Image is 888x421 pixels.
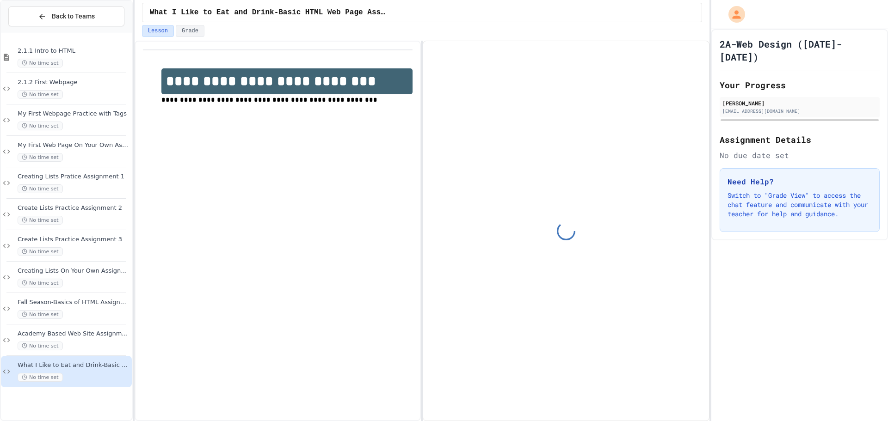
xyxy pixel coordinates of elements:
span: No time set [18,90,63,99]
span: No time set [18,122,63,130]
button: Grade [176,25,204,37]
span: My First Webpage Practice with Tags [18,110,130,118]
span: My First Web Page On Your Own Assignment [18,141,130,149]
h1: 2A-Web Design ([DATE]-[DATE]) [720,37,880,63]
span: What I Like to Eat and Drink-Basic HTML Web Page Assignment [150,7,387,18]
span: No time set [18,59,63,67]
button: Back to Teams [8,6,124,26]
span: 2.1.2 First Webpage [18,79,130,86]
span: No time set [18,373,63,382]
span: No time set [18,342,63,350]
span: Academy Based Web Site Assignment [18,330,130,338]
span: Back to Teams [52,12,95,21]
span: No time set [18,247,63,256]
span: Creating Lists On Your Own Assignment [18,267,130,275]
h3: Need Help? [728,176,872,187]
span: No time set [18,184,63,193]
h2: Your Progress [720,79,880,92]
button: Lesson [142,25,174,37]
div: No due date set [720,150,880,161]
div: [EMAIL_ADDRESS][DOMAIN_NAME] [722,108,877,115]
p: Switch to "Grade View" to access the chat feature and communicate with your teacher for help and ... [728,191,872,219]
div: My Account [719,4,747,25]
span: No time set [18,153,63,162]
span: What I Like to Eat and Drink-Basic HTML Web Page Assignment [18,361,130,369]
span: Creating Lists Pratice Assignment 1 [18,173,130,181]
div: [PERSON_NAME] [722,99,877,107]
span: 2.1.1 Intro to HTML [18,47,130,55]
span: No time set [18,310,63,319]
span: Create Lists Practice Assignment 2 [18,204,130,212]
span: No time set [18,216,63,225]
span: No time set [18,279,63,287]
span: Fall Season-Basics of HTML Assignment [18,299,130,306]
h2: Assignment Details [720,133,880,146]
span: Create Lists Practice Assignment 3 [18,236,130,244]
